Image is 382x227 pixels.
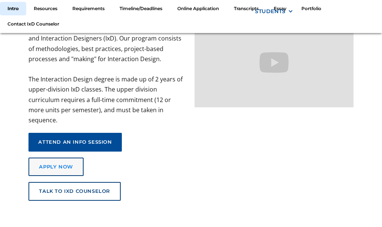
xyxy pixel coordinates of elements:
div: attend an info session [38,139,112,145]
a: Online Application [170,2,226,15]
a: Requirements [65,2,112,15]
div: talk to ixd counselor [39,188,110,194]
a: Timeline/Deadlines [112,2,170,15]
a: Transcripts [226,2,266,15]
iframe: Design your future with a Bachelor's Degree in Interaction Design from Santa Monica College [195,18,353,107]
a: attend an info session [28,133,121,152]
p: The Interaction Design Bachelor of Science degree at [GEOGRAPHIC_DATA][PERSON_NAME] focuses on pr... [28,3,187,125]
a: Apply Now [28,158,83,176]
div: Apply Now [39,164,73,170]
a: Portfolio [294,2,329,15]
a: talk to ixd counselor [28,182,121,201]
div: STUDENTS [255,8,293,15]
a: Resources [26,2,65,15]
a: Essay [266,2,294,15]
div: STUDENTS [255,8,286,15]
